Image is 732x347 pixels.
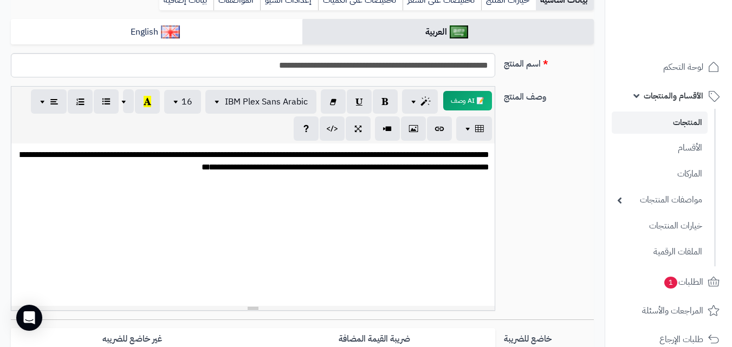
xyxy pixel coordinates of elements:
[450,25,469,38] img: العربية
[612,112,708,134] a: المنتجات
[500,86,598,103] label: وصف المنتج
[612,54,725,80] a: لوحة التحكم
[225,95,308,108] span: IBM Plex Sans Arabic
[664,277,677,289] span: 1
[500,53,598,70] label: اسم المنتج
[663,274,703,290] span: الطلبات
[443,91,492,110] button: 📝 AI وصف
[302,19,594,45] a: العربية
[164,90,201,114] button: 16
[644,88,703,103] span: الأقسام والمنتجات
[659,332,703,347] span: طلبات الإرجاع
[612,269,725,295] a: الطلبات1
[161,25,180,38] img: English
[11,19,302,45] a: English
[612,240,708,264] a: الملفات الرقمية
[612,162,708,186] a: الماركات
[612,298,725,324] a: المراجعات والأسئلة
[500,328,598,345] label: خاضع للضريبة
[612,136,708,160] a: الأقسام
[663,60,703,75] span: لوحة التحكم
[205,90,316,114] button: IBM Plex Sans Arabic
[612,214,708,238] a: خيارات المنتجات
[642,303,703,318] span: المراجعات والأسئلة
[612,188,708,212] a: مواصفات المنتجات
[182,95,192,108] span: 16
[16,305,42,331] div: Open Intercom Messenger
